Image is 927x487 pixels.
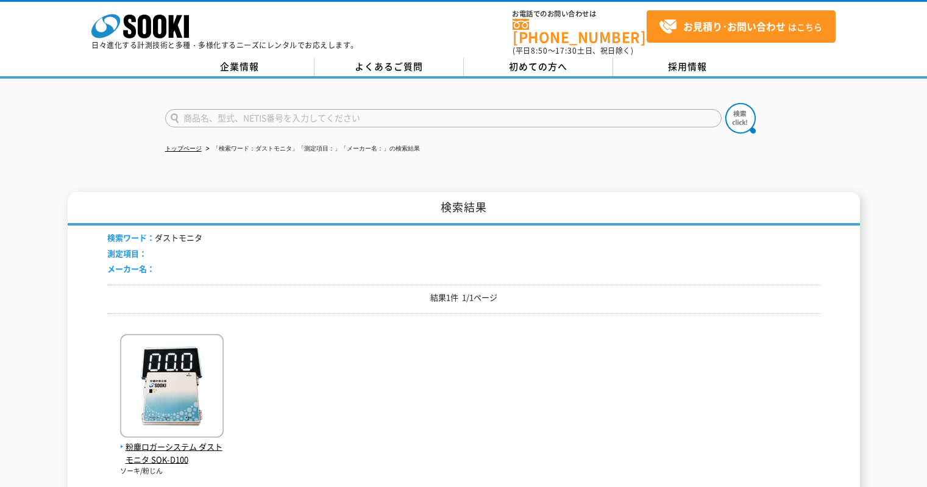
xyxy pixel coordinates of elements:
[120,334,224,441] img: SOK-D100
[120,441,224,466] span: 粉塵ロガーシステム ダストモニタ SOK-D100
[464,58,613,76] a: 初めての方へ
[531,45,548,56] span: 8:50
[513,45,633,56] span: (平日 ～ 土日、祝日除く)
[107,232,202,244] li: ダストモニタ
[613,58,762,76] a: 採用情報
[165,109,722,127] input: 商品名、型式、NETIS番号を入力してください
[513,19,647,44] a: [PHONE_NUMBER]
[120,466,224,477] p: ソーキ/粉じん
[204,143,420,155] li: 「検索ワード：ダストモニタ」「測定項目：」「メーカー名：」の検索結果
[107,232,155,243] span: 検索ワード：
[659,18,822,36] span: はこちら
[107,291,820,304] p: 結果1件 1/1ページ
[314,58,464,76] a: よくあるご質問
[509,60,567,73] span: 初めての方へ
[647,10,836,43] a: お見積り･お問い合わせはこちら
[513,10,647,18] span: お電話でのお問い合わせは
[91,41,358,49] p: 日々進化する計測技術と多種・多様化するニーズにレンタルでお応えします。
[165,58,314,76] a: 企業情報
[107,263,155,274] span: メーカー名：
[683,19,786,34] strong: お見積り･お問い合わせ
[120,428,224,466] a: 粉塵ロガーシステム ダストモニタ SOK-D100
[107,247,147,259] span: 測定項目：
[165,145,202,152] a: トップページ
[725,103,756,133] img: btn_search.png
[68,192,860,226] h1: 検索結果
[555,45,577,56] span: 17:30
